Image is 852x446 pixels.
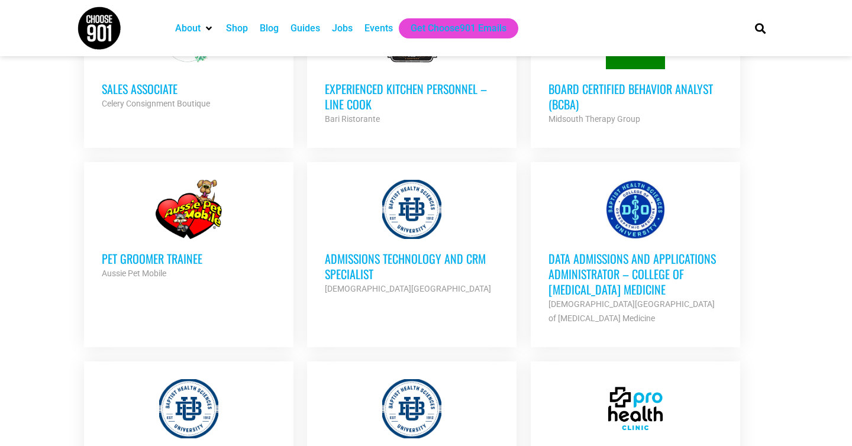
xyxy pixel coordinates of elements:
a: About [175,21,201,35]
a: Data Admissions and Applications Administrator – College of [MEDICAL_DATA] Medicine [DEMOGRAPHIC_... [531,162,740,343]
h3: Board Certified Behavior Analyst (BCBA) [548,81,722,112]
a: Guides [291,21,320,35]
a: Admissions Technology and CRM Specialist [DEMOGRAPHIC_DATA][GEOGRAPHIC_DATA] [307,162,517,314]
strong: Celery Consignment Boutique [102,99,210,108]
div: About [169,18,220,38]
strong: Bari Ristorante [325,114,380,124]
div: Search [751,18,770,38]
a: Events [364,21,393,35]
strong: [DEMOGRAPHIC_DATA][GEOGRAPHIC_DATA] of [MEDICAL_DATA] Medicine [548,299,715,323]
h3: Pet Groomer Trainee [102,251,276,266]
a: Jobs [332,21,353,35]
a: Pet Groomer Trainee Aussie Pet Mobile [84,162,293,298]
a: Get Choose901 Emails [411,21,506,35]
h3: Sales Associate [102,81,276,96]
strong: Aussie Pet Mobile [102,269,166,278]
a: Shop [226,21,248,35]
h3: Data Admissions and Applications Administrator – College of [MEDICAL_DATA] Medicine [548,251,722,297]
strong: Midsouth Therapy Group [548,114,640,124]
h3: Admissions Technology and CRM Specialist [325,251,499,282]
strong: [DEMOGRAPHIC_DATA][GEOGRAPHIC_DATA] [325,284,491,293]
nav: Main nav [169,18,735,38]
a: Blog [260,21,279,35]
h3: Experienced Kitchen Personnel – Line Cook [325,81,499,112]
